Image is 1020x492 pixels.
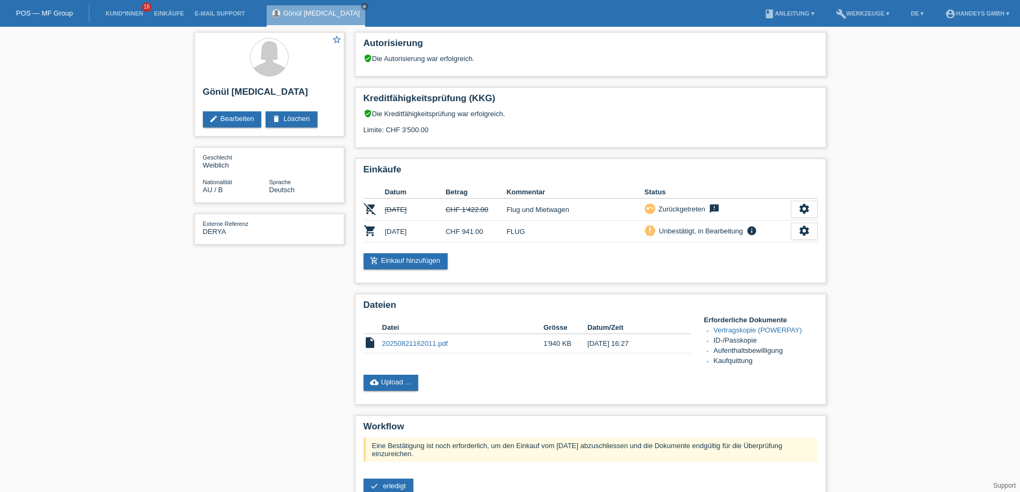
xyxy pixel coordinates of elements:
i: insert_drive_file [364,336,376,349]
span: Geschlecht [203,154,232,161]
th: Datei [382,321,543,334]
i: verified_user [364,54,372,63]
th: Grösse [543,321,587,334]
td: FLUG [507,221,645,243]
span: Externe Referenz [203,221,249,227]
i: feedback [708,203,721,214]
td: 1'940 KB [543,334,587,353]
h2: Autorisierung [364,38,818,54]
i: cloud_upload [370,378,379,387]
th: Datum/Zeit [587,321,675,334]
a: Einkäufe [148,10,189,17]
td: [DATE] [385,199,446,221]
i: add_shopping_cart [370,256,379,265]
h2: Gönül [MEDICAL_DATA] [203,87,336,103]
li: Aufenthaltsbewilligung [714,346,818,357]
a: Vertragskopie (POWERPAY) [714,326,802,334]
th: Status [645,186,791,199]
a: DE ▾ [905,10,929,17]
td: [DATE] 16:27 [587,334,675,353]
i: book [764,9,775,19]
i: close [362,4,367,9]
a: add_shopping_cartEinkauf hinzufügen [364,253,448,269]
i: account_circle [945,9,956,19]
div: Eine Bestätigung ist noch erforderlich, um den Einkauf vom [DATE] abzuschliessen und die Dokument... [364,437,818,462]
i: verified_user [364,109,372,118]
a: close [361,3,368,10]
td: CHF 941.00 [445,221,507,243]
a: POS — MF Group [16,9,73,17]
i: check [370,482,379,490]
span: Australien / B / 23.12.2020 [203,186,223,194]
a: buildWerkzeuge ▾ [830,10,895,17]
div: Die Kreditfähigkeitsprüfung war erfolgreich. Limite: CHF 3'500.00 [364,109,818,142]
a: editBearbeiten [203,111,262,127]
i: undo [646,205,654,212]
a: 20250821162011.pdf [382,339,448,347]
td: Flug und Mietwagen [507,199,645,221]
div: Zurückgetreten [655,203,705,215]
h2: Dateien [364,300,818,316]
a: deleteLöschen [266,111,317,127]
th: Datum [385,186,446,199]
h2: Workflow [364,421,818,437]
a: account_circleHandeys GmbH ▾ [940,10,1015,17]
h2: Einkäufe [364,164,818,180]
li: Kaufquittung [714,357,818,367]
a: E-Mail Support [190,10,251,17]
span: Sprache [269,179,291,185]
a: bookAnleitung ▾ [759,10,819,17]
a: Support [993,482,1016,489]
div: Weiblich [203,153,269,169]
h2: Kreditfähigkeitsprüfung (KKG) [364,93,818,109]
i: POSP00026410 [364,202,376,215]
div: Die Autorisierung war erfolgreich. [364,54,818,63]
i: settings [798,225,810,237]
a: cloud_uploadUpload ... [364,375,419,391]
li: ID-/Passkopie [714,336,818,346]
span: Deutsch [269,186,295,194]
span: 16 [142,3,152,12]
h4: Erforderliche Dokumente [704,316,818,324]
th: Kommentar [507,186,645,199]
span: erledigt [383,482,406,490]
a: Kund*innen [100,10,148,17]
i: delete [272,115,281,123]
span: Nationalität [203,179,232,185]
td: [DATE] [385,221,446,243]
i: edit [209,115,218,123]
i: settings [798,203,810,215]
div: Unbestätigt, in Bearbeitung [656,225,743,237]
td: CHF 1'422.00 [445,199,507,221]
a: Gönül [MEDICAL_DATA] [283,9,360,17]
th: Betrag [445,186,507,199]
div: DERYA [203,219,269,236]
i: star_border [332,35,342,44]
i: priority_high [646,226,654,234]
i: build [836,9,847,19]
i: POSP00026423 [364,224,376,237]
a: star_border [332,35,342,46]
i: info [745,225,758,236]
